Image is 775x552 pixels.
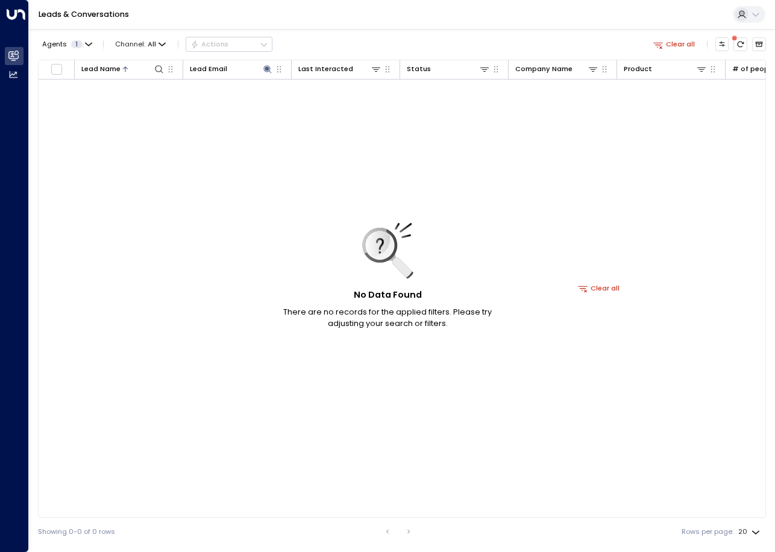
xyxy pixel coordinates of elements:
button: Agents1 [38,37,95,51]
button: Actions [186,37,272,51]
button: Archived Leads [752,37,766,51]
span: Agents [42,41,67,48]
div: Last Interacted [298,63,353,75]
span: 1 [71,40,83,48]
button: Channel:All [111,37,170,51]
div: Status [407,63,431,75]
div: Button group with a nested menu [186,37,272,51]
button: Clear all [574,281,624,295]
div: Actions [190,40,228,48]
label: Rows per page: [682,527,733,537]
p: There are no records for the applied filters. Please try adjusting your search or filters. [267,306,508,329]
div: Product [624,63,652,75]
span: There are new threads available. Refresh the grid to view the latest updates. [733,37,747,51]
div: # of people [732,63,775,75]
div: Lead Name [81,63,165,75]
div: Product [624,63,707,75]
nav: pagination navigation [380,524,417,539]
div: Showing 0-0 of 0 rows [38,527,115,537]
div: Lead Email [190,63,273,75]
div: Company Name [515,63,573,75]
div: Status [407,63,490,75]
a: Leads & Conversations [39,9,129,19]
span: Toggle select all [51,63,63,75]
div: Company Name [515,63,598,75]
div: Lead Name [81,63,121,75]
h5: No Data Found [354,289,422,302]
span: All [148,40,156,48]
div: Last Interacted [298,63,381,75]
div: 20 [738,524,762,539]
button: Clear all [649,37,699,51]
span: Channel: [111,37,170,51]
div: Lead Email [190,63,227,75]
button: Customize [715,37,729,51]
